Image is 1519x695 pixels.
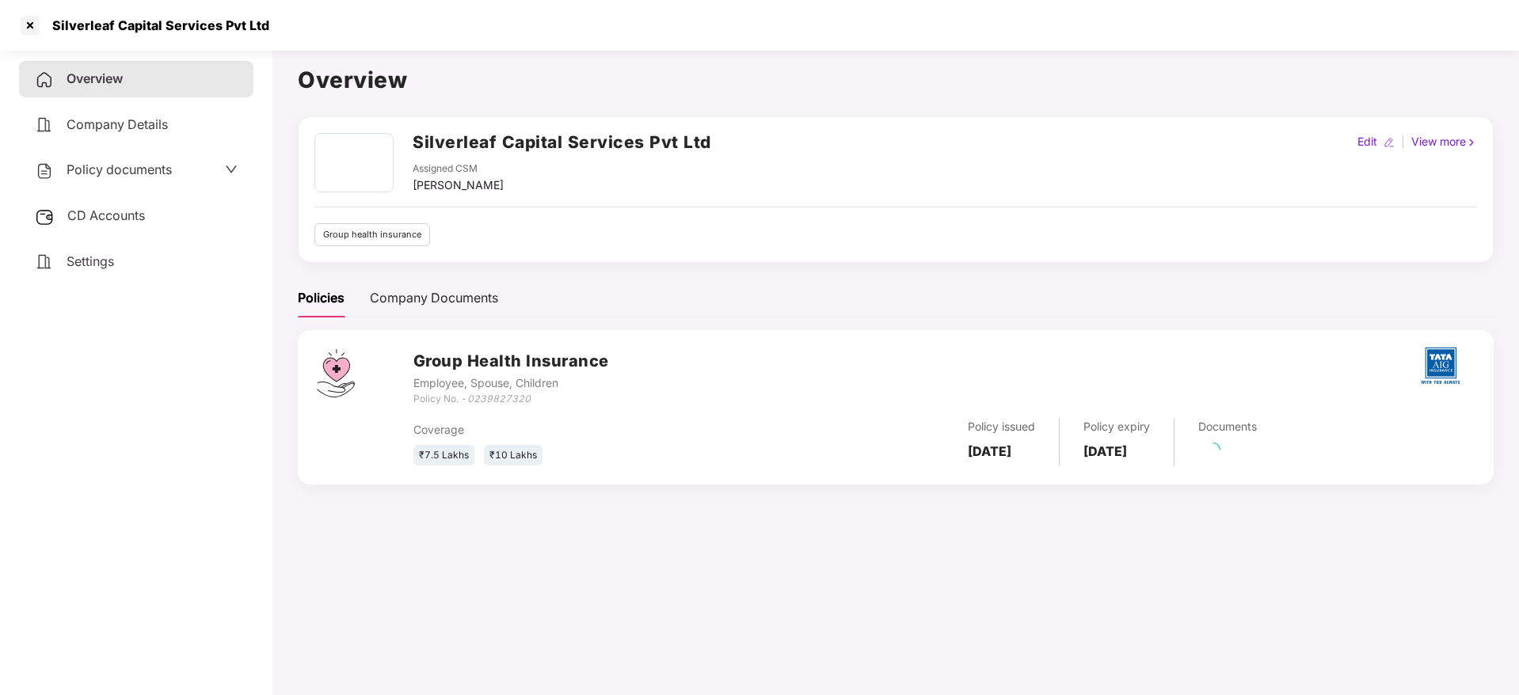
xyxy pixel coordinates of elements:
img: svg+xml;base64,PHN2ZyB4bWxucz0iaHR0cDovL3d3dy53My5vcmcvMjAwMC9zdmciIHdpZHRoPSIyNCIgaGVpZ2h0PSIyNC... [35,253,54,272]
img: svg+xml;base64,PHN2ZyB4bWxucz0iaHR0cDovL3d3dy53My5vcmcvMjAwMC9zdmciIHdpZHRoPSI0Ny43MTQiIGhlaWdodD... [317,349,355,397]
h1: Overview [298,63,1494,97]
span: Company Details [67,116,168,132]
div: [PERSON_NAME] [413,177,504,194]
div: Assigned CSM [413,161,504,177]
b: [DATE] [1083,443,1127,459]
div: Policy No. - [413,392,609,407]
img: svg+xml;base64,PHN2ZyB4bWxucz0iaHR0cDovL3d3dy53My5vcmcvMjAwMC9zdmciIHdpZHRoPSIyNCIgaGVpZ2h0PSIyNC... [35,70,54,89]
div: Employee, Spouse, Children [413,374,609,392]
div: Company Documents [370,288,498,308]
div: Coverage [413,421,767,439]
img: tatag.png [1413,338,1468,393]
h3: Group Health Insurance [413,349,609,374]
div: View more [1408,133,1480,150]
span: down [225,163,238,176]
div: Policy expiry [1083,418,1150,435]
div: Documents [1198,418,1257,435]
span: Policy documents [67,161,172,177]
div: Edit [1354,133,1380,150]
span: loading [1204,440,1223,459]
div: Group health insurance [314,223,430,246]
div: Policy issued [968,418,1035,435]
span: CD Accounts [67,207,145,223]
img: rightIcon [1466,137,1477,148]
img: svg+xml;base64,PHN2ZyB4bWxucz0iaHR0cDovL3d3dy53My5vcmcvMjAwMC9zdmciIHdpZHRoPSIyNCIgaGVpZ2h0PSIyNC... [35,116,54,135]
div: Policies [298,288,345,308]
h2: Silverleaf Capital Services Pvt Ltd [413,129,711,155]
img: editIcon [1384,137,1395,148]
div: ₹7.5 Lakhs [413,445,474,466]
div: Silverleaf Capital Services Pvt Ltd [43,17,269,33]
div: ₹10 Lakhs [484,445,542,466]
span: Settings [67,253,114,269]
img: svg+xml;base64,PHN2ZyB4bWxucz0iaHR0cDovL3d3dy53My5vcmcvMjAwMC9zdmciIHdpZHRoPSIyNCIgaGVpZ2h0PSIyNC... [35,161,54,180]
i: 0239827320 [467,393,531,404]
b: [DATE] [968,443,1011,459]
span: Overview [67,70,123,86]
img: svg+xml;base64,PHN2ZyB3aWR0aD0iMjUiIGhlaWdodD0iMjQiIHZpZXdCb3g9IjAgMCAyNSAyNCIgZmlsbD0ibm9uZSIgeG... [35,207,55,226]
div: | [1398,133,1408,150]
